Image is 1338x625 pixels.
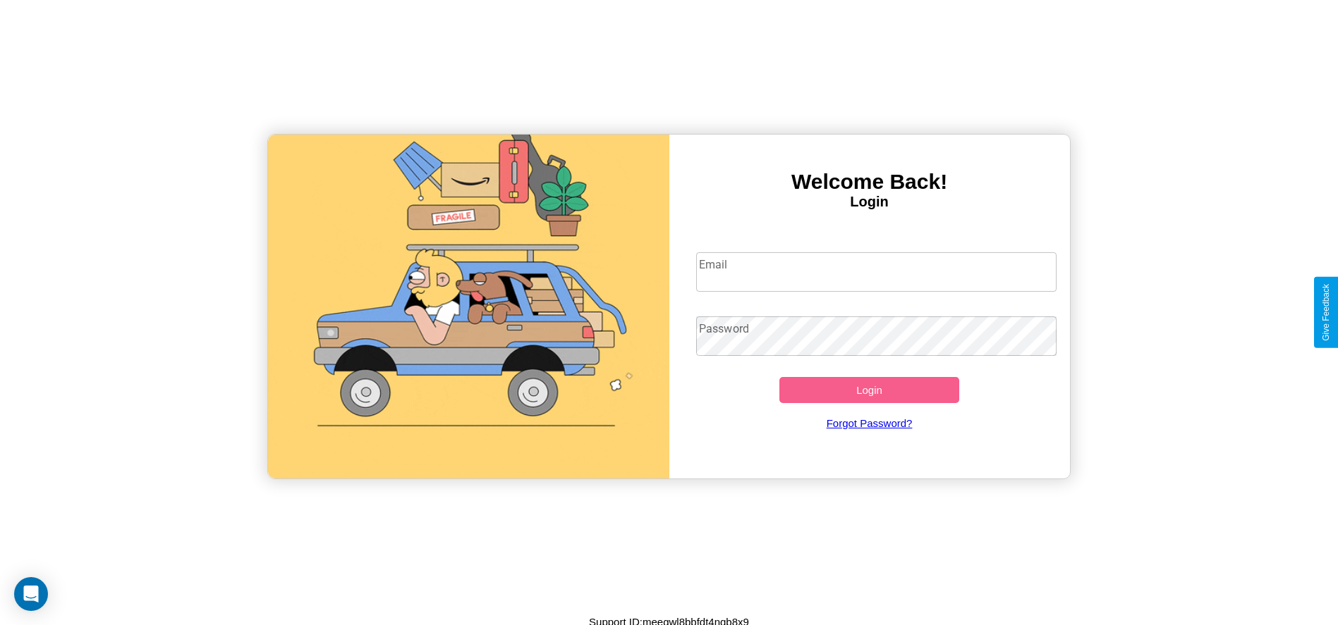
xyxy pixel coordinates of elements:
a: Forgot Password? [689,403,1050,443]
h3: Welcome Back! [669,170,1070,194]
h4: Login [669,194,1070,210]
button: Login [779,377,960,403]
div: Open Intercom Messenger [14,577,48,611]
img: gif [268,135,669,478]
div: Give Feedback [1321,284,1331,341]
